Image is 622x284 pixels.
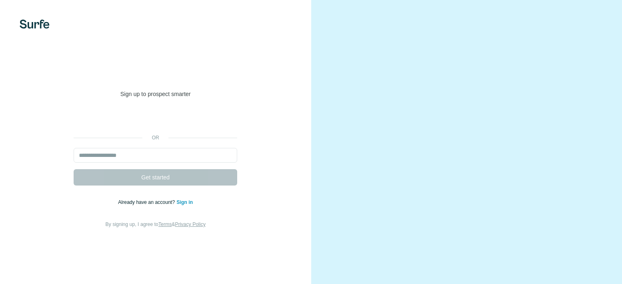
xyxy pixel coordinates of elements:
iframe: Sign in with Google Button [70,110,241,128]
span: By signing up, I agree to & [106,221,206,227]
h1: Welcome to [GEOGRAPHIC_DATA] [74,56,237,88]
a: Sign in [177,199,193,205]
p: or [142,134,168,141]
a: Terms [158,221,172,227]
img: Surfe's logo [20,20,49,29]
p: Sign up to prospect smarter [74,90,237,98]
span: Already have an account? [118,199,177,205]
a: Privacy Policy [175,221,206,227]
